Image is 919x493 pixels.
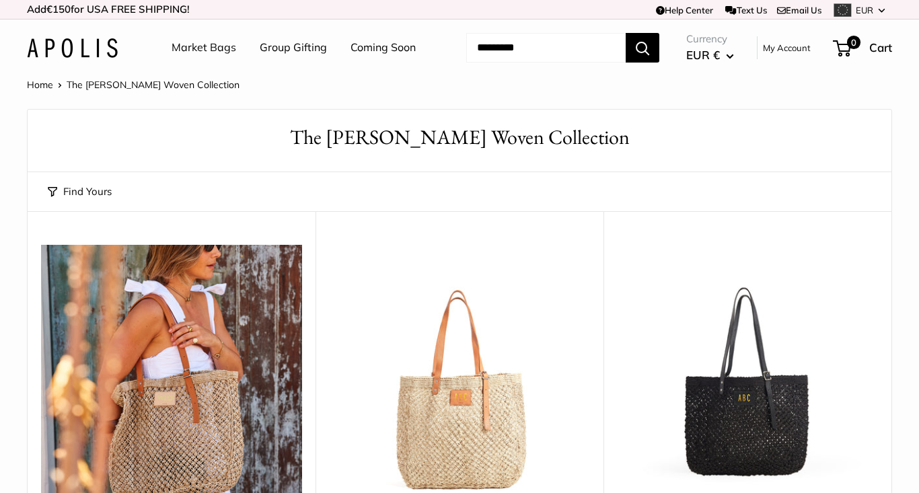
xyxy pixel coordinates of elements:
span: 0 [847,36,860,49]
a: Group Gifting [260,38,327,58]
button: EUR € [686,44,734,66]
a: Text Us [725,5,766,15]
span: EUR € [686,48,720,62]
a: Help Center [656,5,713,15]
span: The [PERSON_NAME] Woven Collection [67,79,240,91]
button: Find Yours [48,182,112,201]
a: Market Bags [172,38,236,58]
a: Email Us [777,5,821,15]
button: Search [626,33,659,63]
img: Apolis [27,38,118,58]
a: Home [27,79,53,91]
nav: Breadcrumb [27,76,240,93]
a: My Account [763,40,811,56]
span: €150 [46,3,71,15]
a: Coming Soon [351,38,416,58]
a: 0 Cart [834,37,892,59]
span: EUR [856,5,873,15]
span: Currency [686,30,734,48]
h1: The [PERSON_NAME] Woven Collection [48,123,871,152]
span: Cart [869,40,892,54]
input: Search... [466,33,626,63]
